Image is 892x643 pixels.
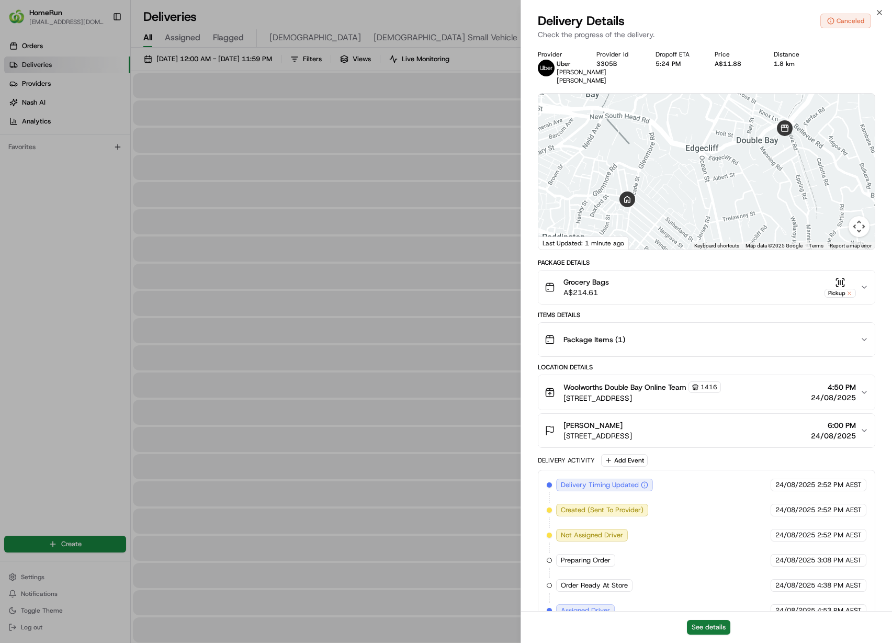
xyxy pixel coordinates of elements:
span: Preparing Order [561,556,611,565]
div: Dropoff ETA [656,50,698,59]
div: Delivery Activity [538,456,595,465]
span: 24/08/2025 [775,581,815,590]
span: Uber [557,60,571,68]
span: Delivery Details [538,13,625,29]
span: 2:52 PM AEST [817,531,862,540]
span: Not Assigned Driver [561,531,623,540]
button: Pickup [825,277,856,298]
span: 6:00 PM [811,420,856,431]
div: A$11.88 [715,60,757,68]
div: Package Details [538,258,875,267]
span: Delivery Timing Updated [561,480,639,490]
span: 24/08/2025 [775,606,815,615]
span: A$214.61 [563,287,609,298]
div: Provider [538,50,580,59]
span: 24/08/2025 [775,505,815,515]
span: Order Ready At Store [561,581,628,590]
span: 4:53 PM AEST [817,606,862,615]
div: Provider Id [596,50,639,59]
span: 24/08/2025 [775,556,815,565]
span: [PERSON_NAME] [PERSON_NAME] [557,68,606,85]
button: 3305B [596,60,617,68]
span: Package Items ( 1 ) [563,334,625,345]
img: Google [541,236,575,250]
span: [STREET_ADDRESS] [563,431,632,441]
a: Open this area in Google Maps (opens a new window) [541,236,575,250]
div: Location Details [538,363,875,371]
div: Price [715,50,757,59]
button: Canceled [820,14,871,28]
span: 2:52 PM AEST [817,480,862,490]
span: 24/08/2025 [775,480,815,490]
div: Last Updated: 1 minute ago [538,236,629,250]
a: Report a map error [830,243,872,249]
span: [PERSON_NAME] [563,420,623,431]
button: Map camera controls [849,216,870,237]
img: uber-new-logo.jpeg [538,60,555,76]
button: Add Event [601,454,648,467]
button: See details [687,620,730,635]
span: Assigned Driver [561,606,610,615]
span: 4:50 PM [811,382,856,392]
span: 3:08 PM AEST [817,556,862,565]
span: 2:52 PM AEST [817,505,862,515]
button: Grocery BagsA$214.61Pickup [538,270,875,304]
div: 1.8 km [774,60,816,68]
span: Grocery Bags [563,277,609,287]
div: Distance [774,50,816,59]
span: [STREET_ADDRESS] [563,393,721,403]
span: Created (Sent To Provider) [561,505,643,515]
span: Woolworths Double Bay Online Team [563,382,686,392]
div: 5:24 PM [656,60,698,68]
span: 24/08/2025 [775,531,815,540]
p: Check the progress of the delivery. [538,29,875,40]
span: 4:38 PM AEST [817,581,862,590]
button: Keyboard shortcuts [694,242,739,250]
button: [PERSON_NAME][STREET_ADDRESS]6:00 PM24/08/2025 [538,414,875,447]
button: Woolworths Double Bay Online Team1416[STREET_ADDRESS]4:50 PM24/08/2025 [538,375,875,410]
div: Pickup [825,289,856,298]
a: Terms (opens in new tab) [809,243,823,249]
span: Map data ©2025 Google [746,243,803,249]
span: 24/08/2025 [811,392,856,403]
button: Package Items (1) [538,323,875,356]
span: 24/08/2025 [811,431,856,441]
div: Items Details [538,311,875,319]
span: 1416 [701,383,717,391]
